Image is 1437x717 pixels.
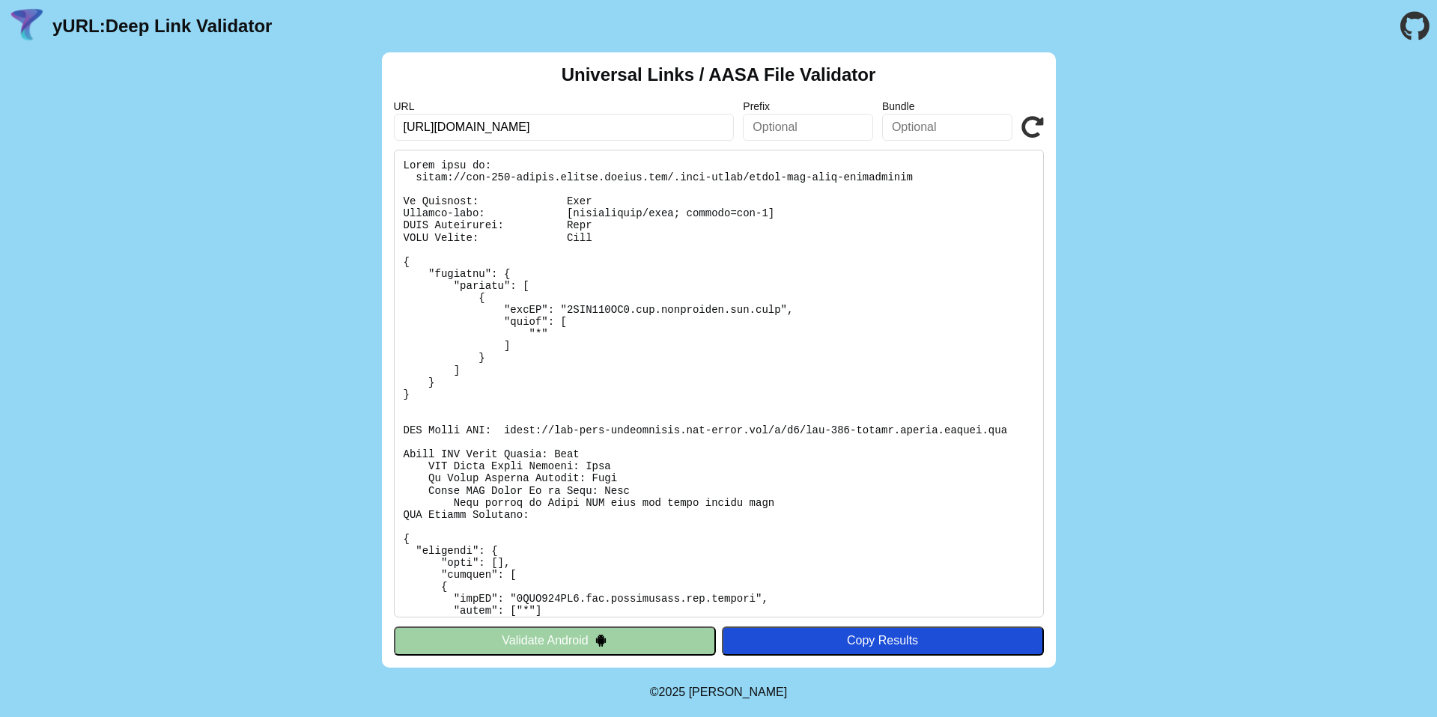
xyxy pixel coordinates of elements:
label: Prefix [743,100,873,112]
img: droidIcon.svg [595,634,607,647]
input: Optional [882,114,1012,141]
a: Michael Ibragimchayev's Personal Site [689,686,788,698]
pre: Lorem ipsu do: sitam://con-250-adipis.elitse.doeius.tem/.inci-utlab/etdol-mag-aliq-enimadminim Ve... [394,150,1044,617]
a: yURL:Deep Link Validator [52,16,272,37]
span: 2025 [659,686,686,698]
input: Required [394,114,735,141]
h2: Universal Links / AASA File Validator [562,64,876,85]
img: yURL Logo [7,7,46,46]
label: URL [394,100,735,112]
button: Copy Results [722,626,1044,655]
footer: © [650,668,787,717]
label: Bundle [882,100,1012,112]
button: Validate Android [394,626,716,655]
div: Copy Results [729,634,1036,647]
input: Optional [743,114,873,141]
